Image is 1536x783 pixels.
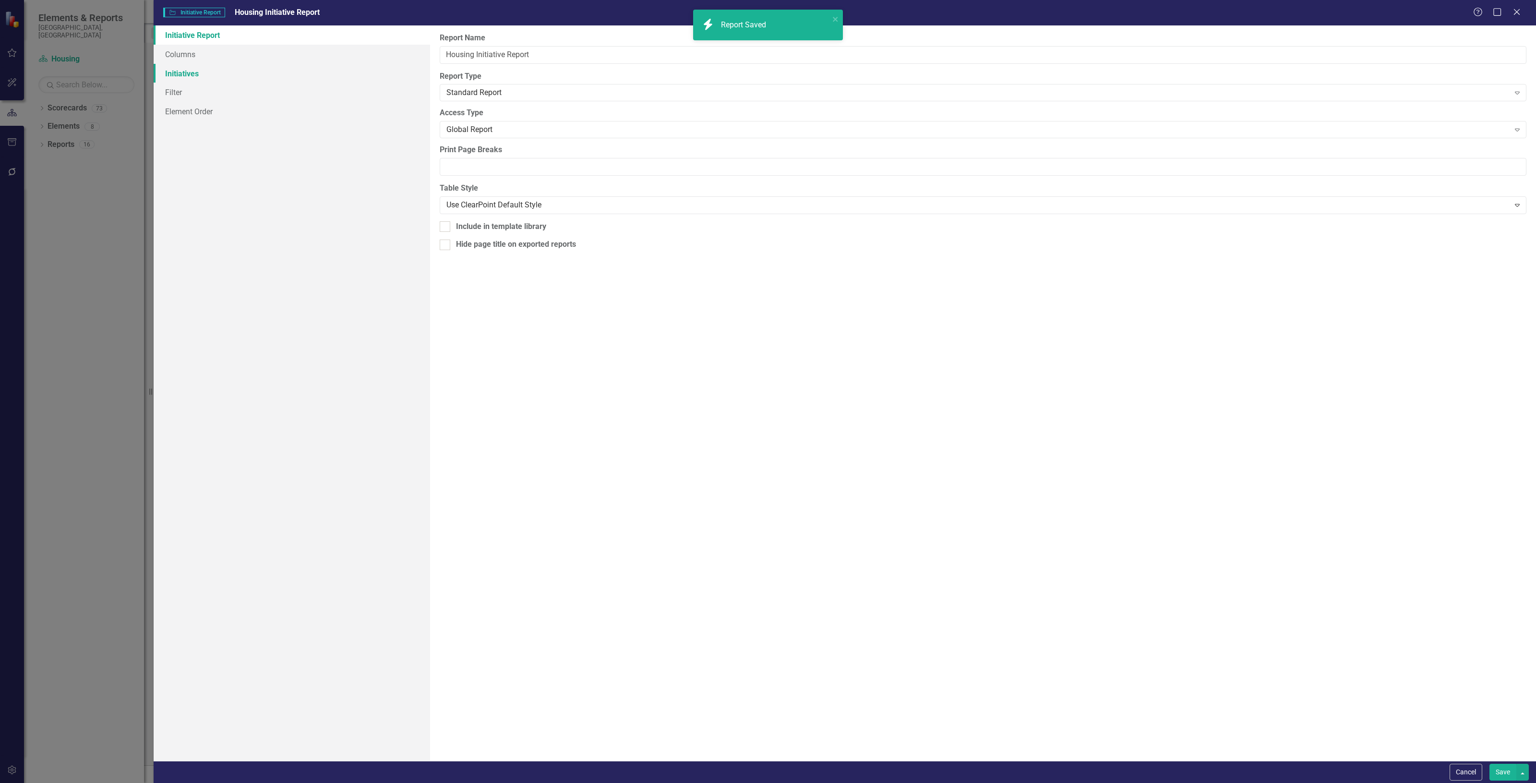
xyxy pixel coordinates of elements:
div: Hide page title on exported reports [456,239,576,250]
div: Include in template library [456,221,546,232]
span: Housing Initiative Report [235,8,320,17]
a: Initiatives [154,64,430,83]
div: Standard Report [446,87,1510,98]
label: Table Style [440,183,1526,194]
a: Initiative Report [154,25,430,45]
label: Report Name [440,33,1526,44]
label: Print Page Breaks [440,145,1526,156]
button: close [832,13,839,24]
span: Initiative Report [163,8,225,17]
button: Cancel [1450,764,1482,781]
div: Global Report [446,124,1510,135]
label: Access Type [440,108,1526,119]
a: Filter [154,83,430,102]
a: Element Order [154,102,430,121]
label: Report Type [440,71,1526,82]
a: Columns [154,45,430,64]
button: Save [1489,764,1516,781]
div: Report Saved [721,20,768,31]
input: Report Name [440,46,1526,64]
